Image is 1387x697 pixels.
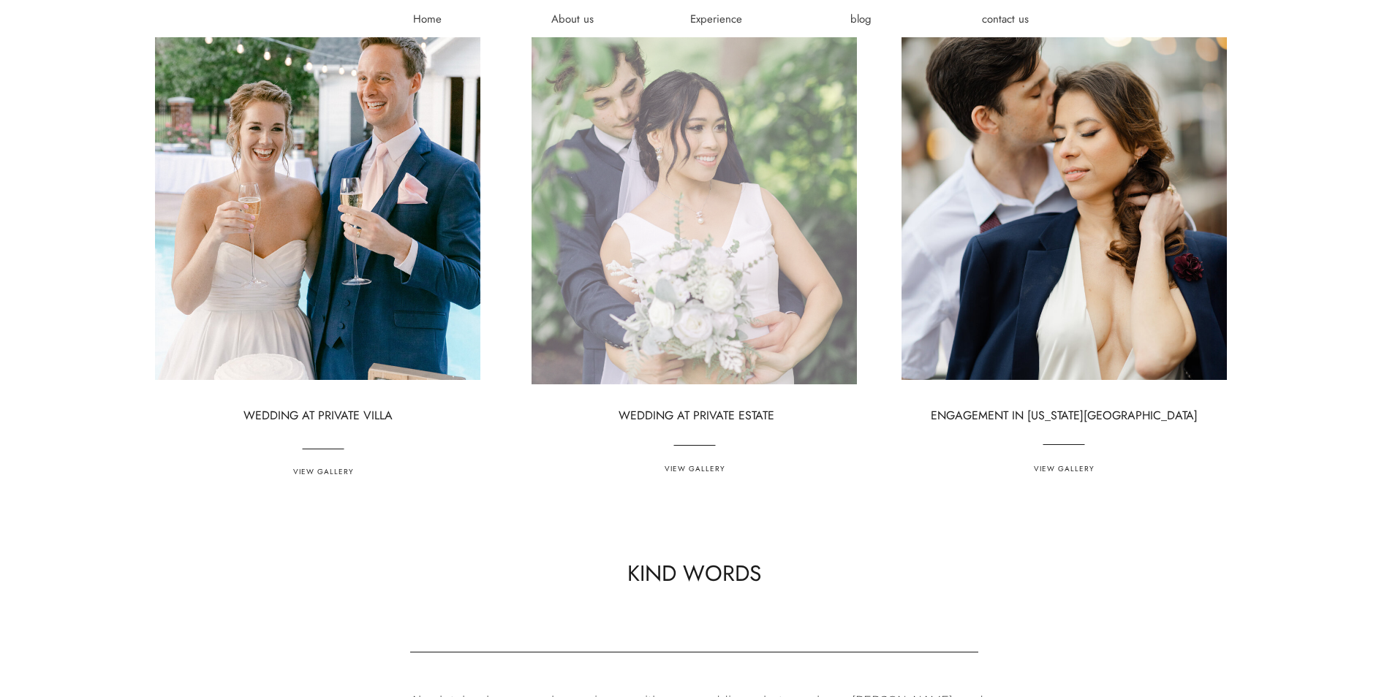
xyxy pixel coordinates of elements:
[227,405,409,430] a: Wedding at Private villa
[612,558,776,594] h3: kind words
[272,467,376,479] a: View gallery
[961,12,1049,26] a: contact us
[817,12,905,26] a: blog
[910,405,1219,424] a: engagement in [US_STATE][GEOGRAPHIC_DATA]
[384,12,472,26] a: Home
[529,12,616,26] a: About us
[673,12,760,26] a: Experience
[643,464,747,476] a: View gallery
[1013,464,1116,476] a: View gallery
[602,405,791,424] a: wedding at private estate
